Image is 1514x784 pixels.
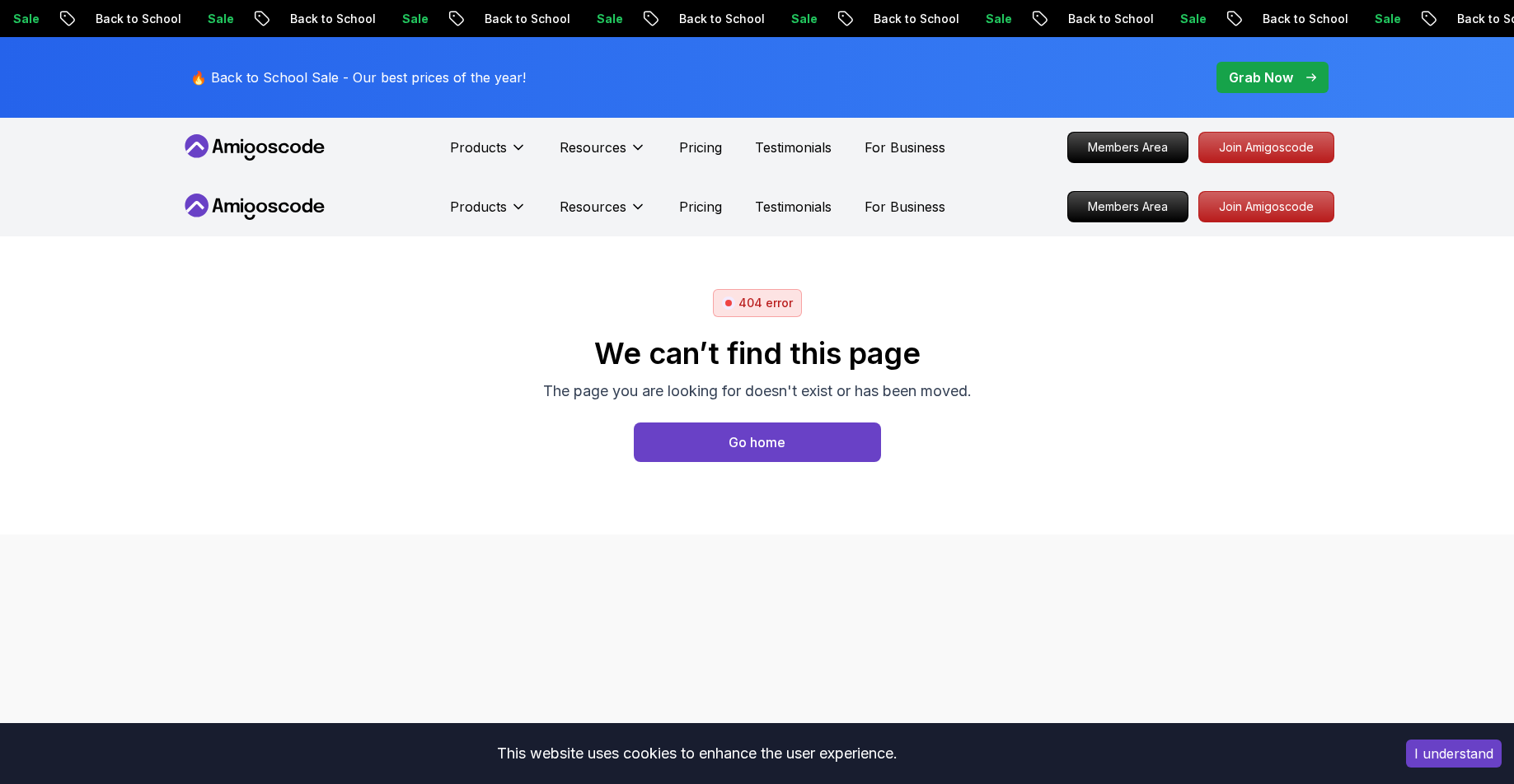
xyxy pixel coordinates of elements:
h2: We can’t find this page [543,337,972,370]
p: Back to School [77,11,189,27]
p: Back to School [855,11,967,27]
p: Products [450,138,507,157]
p: Sale [383,11,436,27]
a: Home page [634,422,881,462]
p: Resources [560,197,626,217]
p: Back to School [466,11,578,27]
p: Members Area [1068,192,1188,222]
p: 404 error [738,295,793,311]
button: Resources [560,138,646,170]
p: Sale [578,11,630,27]
a: Pricing [679,138,722,157]
a: Testimonials [755,138,832,157]
p: Back to School [1244,11,1356,27]
p: Sale [772,11,825,27]
a: Members Area [1067,191,1188,222]
p: The page you are looking for doesn't exist or has been moved. [543,380,972,403]
a: For Business [865,197,945,217]
p: Join Amigoscode [1199,133,1334,162]
p: Join Amigoscode [1199,192,1334,222]
p: Sale [189,11,241,27]
button: Products [450,197,527,230]
a: Testimonials [755,197,832,217]
p: Sale [1161,11,1214,27]
button: Products [450,138,527,170]
div: Go home [729,432,785,452]
p: Members Area [1068,133,1188,162]
button: Go home [634,422,881,462]
p: Back to School [271,11,383,27]
p: Resources [560,138,626,157]
p: Back to School [1049,11,1161,27]
div: This website uses cookies to enhance the user experience. [12,735,1381,772]
button: Resources [560,197,646,230]
p: Back to School [660,11,772,27]
p: Sale [1356,11,1409,27]
p: Sale [967,11,1019,27]
p: Grab Now [1229,68,1293,87]
p: 🔥 Back to School Sale - Our best prices of the year! [190,68,526,87]
a: Join Amigoscode [1198,132,1334,163]
a: For Business [865,138,945,157]
a: Join Amigoscode [1198,191,1334,222]
a: Members Area [1067,132,1188,163]
a: Pricing [679,197,722,217]
button: Accept cookies [1406,740,1502,768]
p: Products [450,197,507,217]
